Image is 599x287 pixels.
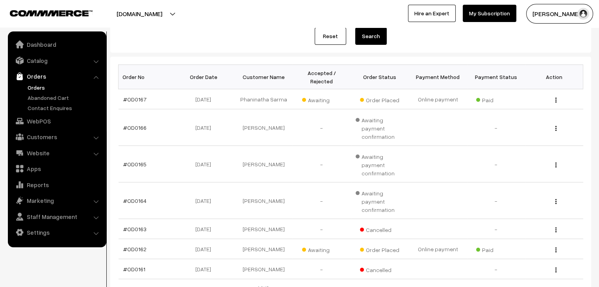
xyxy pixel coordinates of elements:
[235,239,293,259] td: [PERSON_NAME]
[555,199,556,204] img: Menu
[26,94,104,102] a: Abandoned Cart
[293,182,351,219] td: -
[10,8,79,17] a: COMMMERCE
[467,109,525,146] td: -
[409,65,467,89] th: Payment Method
[176,182,235,219] td: [DATE]
[409,239,467,259] td: Online payment
[293,259,351,279] td: -
[555,162,556,167] img: Menu
[467,219,525,239] td: -
[355,28,387,45] button: Search
[176,109,235,146] td: [DATE]
[235,65,293,89] th: Customer Name
[555,267,556,272] img: Menu
[123,197,147,204] a: #OD0164
[555,126,556,131] img: Menu
[293,109,351,146] td: -
[360,224,399,234] span: Cancelled
[476,244,516,254] span: Paid
[467,146,525,182] td: -
[10,210,104,224] a: Staff Management
[408,5,456,22] a: Hire an Expert
[10,130,104,144] a: Customers
[525,65,583,89] th: Action
[409,89,467,109] td: Online payment
[176,239,235,259] td: [DATE]
[10,162,104,176] a: Apps
[89,4,190,24] button: [DOMAIN_NAME]
[176,219,235,239] td: [DATE]
[293,219,351,239] td: -
[123,246,147,252] a: #OD0162
[10,193,104,208] a: Marketing
[235,182,293,219] td: [PERSON_NAME]
[235,259,293,279] td: [PERSON_NAME]
[123,96,147,103] a: #OD0167
[123,226,147,232] a: #OD0163
[235,146,293,182] td: [PERSON_NAME]
[555,247,556,252] img: Menu
[10,225,104,239] a: Settings
[176,146,235,182] td: [DATE]
[302,94,341,104] span: Awaiting
[555,98,556,103] img: Menu
[26,104,104,112] a: Contact Enquires
[123,124,147,131] a: #OD0166
[555,227,556,232] img: Menu
[10,69,104,83] a: Orders
[467,259,525,279] td: -
[356,151,404,177] span: Awaiting payment confirmation
[235,219,293,239] td: [PERSON_NAME]
[360,94,399,104] span: Order Placed
[10,10,93,16] img: COMMMERCE
[26,83,104,92] a: Orders
[315,28,346,45] a: Reset
[476,94,516,104] span: Paid
[351,65,409,89] th: Order Status
[10,53,104,68] a: Catalog
[356,187,404,214] span: Awaiting payment confirmation
[356,114,404,141] span: Awaiting payment confirmation
[526,4,593,24] button: [PERSON_NAME]
[235,89,293,109] td: Phaninatha Sarma
[235,109,293,146] td: [PERSON_NAME]
[123,266,145,272] a: #OD0161
[293,65,351,89] th: Accepted / Rejected
[577,8,589,20] img: user
[10,114,104,128] a: WebPOS
[10,178,104,192] a: Reports
[360,244,399,254] span: Order Placed
[176,259,235,279] td: [DATE]
[360,264,399,274] span: Cancelled
[119,65,177,89] th: Order No
[10,146,104,160] a: Website
[123,161,147,167] a: #OD0165
[10,37,104,52] a: Dashboard
[463,5,516,22] a: My Subscription
[467,182,525,219] td: -
[176,65,235,89] th: Order Date
[302,244,341,254] span: Awaiting
[467,65,525,89] th: Payment Status
[293,146,351,182] td: -
[176,89,235,109] td: [DATE]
